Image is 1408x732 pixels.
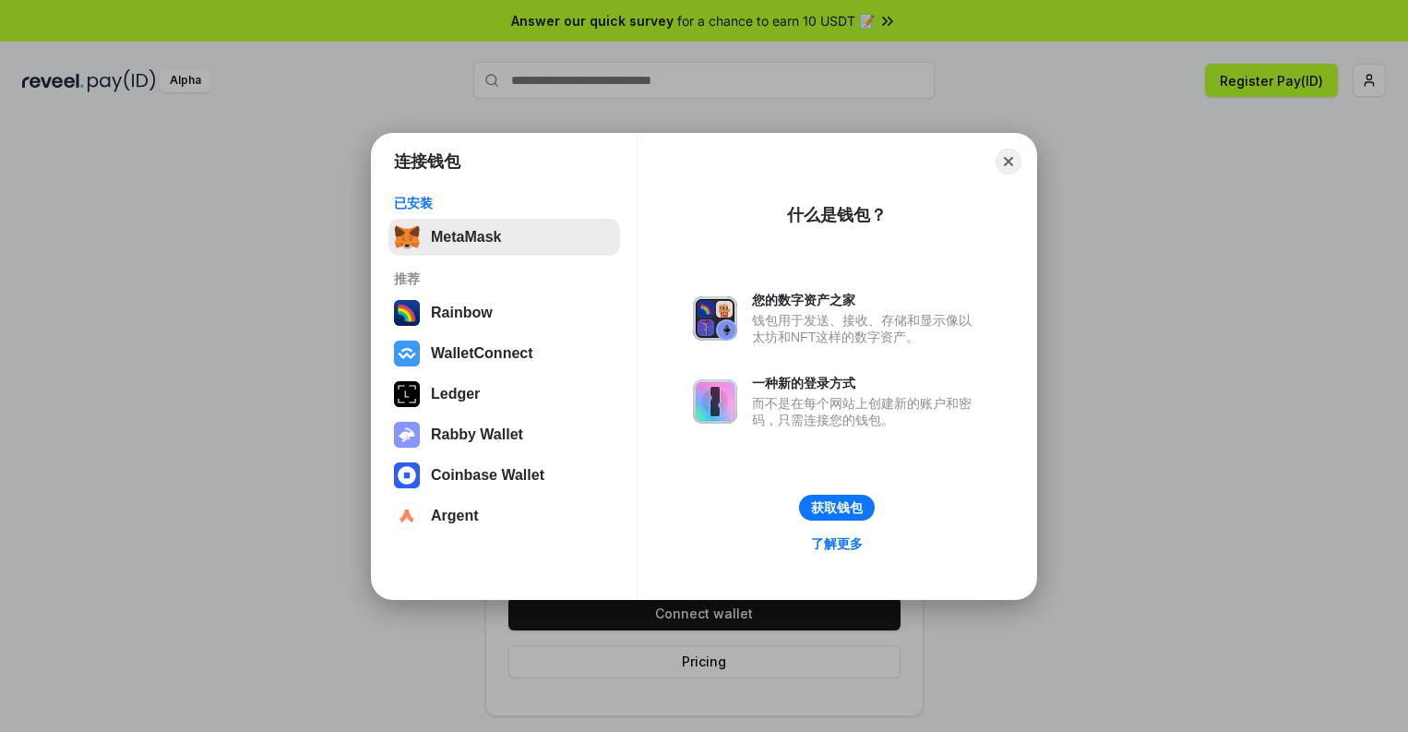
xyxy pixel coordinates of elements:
img: svg+xml,%3Csvg%20width%3D%22120%22%20height%3D%22120%22%20viewBox%3D%220%200%20120%20120%22%20fil... [394,300,420,326]
img: svg+xml,%3Csvg%20xmlns%3D%22http%3A%2F%2Fwww.w3.org%2F2000%2Fsvg%22%20width%3D%2228%22%20height%3... [394,381,420,407]
div: Rainbow [431,305,493,321]
div: 钱包用于发送、接收、存储和显示像以太坊和NFT这样的数字资产。 [752,312,981,345]
img: svg+xml,%3Csvg%20xmlns%3D%22http%3A%2F%2Fwww.w3.org%2F2000%2Fsvg%22%20fill%3D%22none%22%20viewBox... [693,379,737,424]
img: svg+xml,%3Csvg%20xmlns%3D%22http%3A%2F%2Fwww.w3.org%2F2000%2Fsvg%22%20fill%3D%22none%22%20viewBox... [693,296,737,341]
a: 了解更多 [800,532,874,556]
button: MetaMask [388,219,620,256]
img: svg+xml,%3Csvg%20width%3D%2228%22%20height%3D%2228%22%20viewBox%3D%220%200%2028%2028%22%20fill%3D... [394,462,420,488]
img: svg+xml,%3Csvg%20width%3D%2228%22%20height%3D%2228%22%20viewBox%3D%220%200%2028%2028%22%20fill%3D... [394,503,420,529]
button: Rabby Wallet [388,416,620,453]
div: 了解更多 [811,535,863,552]
div: 而不是在每个网站上创建新的账户和密码，只需连接您的钱包。 [752,395,981,428]
button: Ledger [388,376,620,413]
button: Rainbow [388,294,620,331]
img: svg+xml,%3Csvg%20fill%3D%22none%22%20height%3D%2233%22%20viewBox%3D%220%200%2035%2033%22%20width%... [394,224,420,250]
div: Ledger [431,386,480,402]
img: svg+xml,%3Csvg%20width%3D%2228%22%20height%3D%2228%22%20viewBox%3D%220%200%2028%2028%22%20fill%3D... [394,341,420,366]
img: svg+xml,%3Csvg%20xmlns%3D%22http%3A%2F%2Fwww.w3.org%2F2000%2Fsvg%22%20fill%3D%22none%22%20viewBox... [394,422,420,448]
button: Close [996,149,1021,174]
div: 一种新的登录方式 [752,375,981,391]
button: 获取钱包 [799,495,875,521]
button: Argent [388,498,620,534]
div: 推荐 [394,270,615,287]
div: 什么是钱包？ [787,204,887,226]
div: Rabby Wallet [431,426,523,443]
div: Argent [431,508,479,524]
div: Coinbase Wallet [431,467,544,484]
div: 已安装 [394,195,615,211]
div: MetaMask [431,229,501,246]
div: 您的数字资产之家 [752,292,981,308]
div: 获取钱包 [811,499,863,516]
h1: 连接钱包 [394,150,460,173]
button: WalletConnect [388,335,620,372]
button: Coinbase Wallet [388,457,620,494]
div: WalletConnect [431,345,533,362]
